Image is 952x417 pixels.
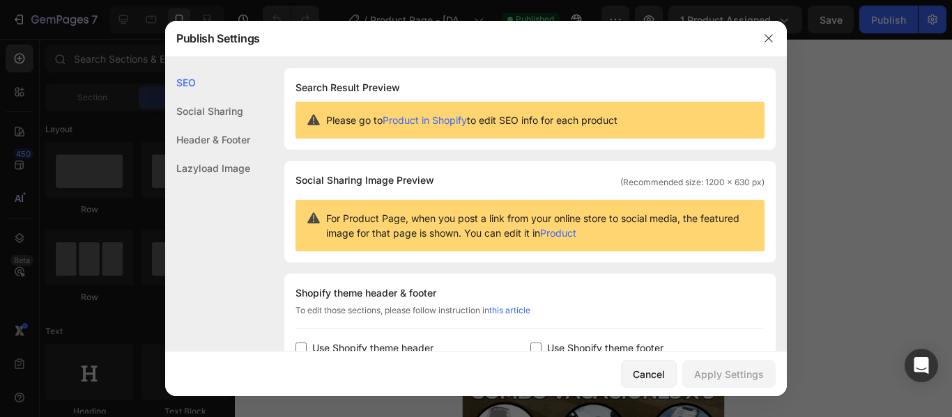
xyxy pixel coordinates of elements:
div: SEO [165,68,250,97]
span: Use Shopify theme header [312,340,433,356]
div: Apply Settings [694,367,764,381]
h1: Search Result Preview [295,79,765,96]
span: Please go to to edit SEO info for each product [326,113,617,127]
div: Lazyload Image [165,154,250,182]
div: Social Sharing [165,97,250,125]
span: For Product Page, when you post a link from your online store to social media, the featured image... [326,211,753,240]
a: this article [489,305,530,315]
span: Use Shopify theme footer [547,340,663,356]
div: Cancel [633,367,665,381]
a: Product in Shopify [383,114,467,126]
div: Header & Footer [165,125,250,154]
div: Publish Settings [165,20,751,56]
div: Shopify theme header & footer [295,285,765,301]
button: Cancel [621,360,677,388]
span: (Recommended size: 1200 x 630 px) [620,176,765,189]
button: Apply Settings [682,360,776,388]
span: Social Sharing Image Preview [295,172,434,189]
a: Product [540,227,576,239]
div: To edit those sections, please follow instruction in [295,304,765,329]
div: Open Intercom Messenger [905,349,938,382]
